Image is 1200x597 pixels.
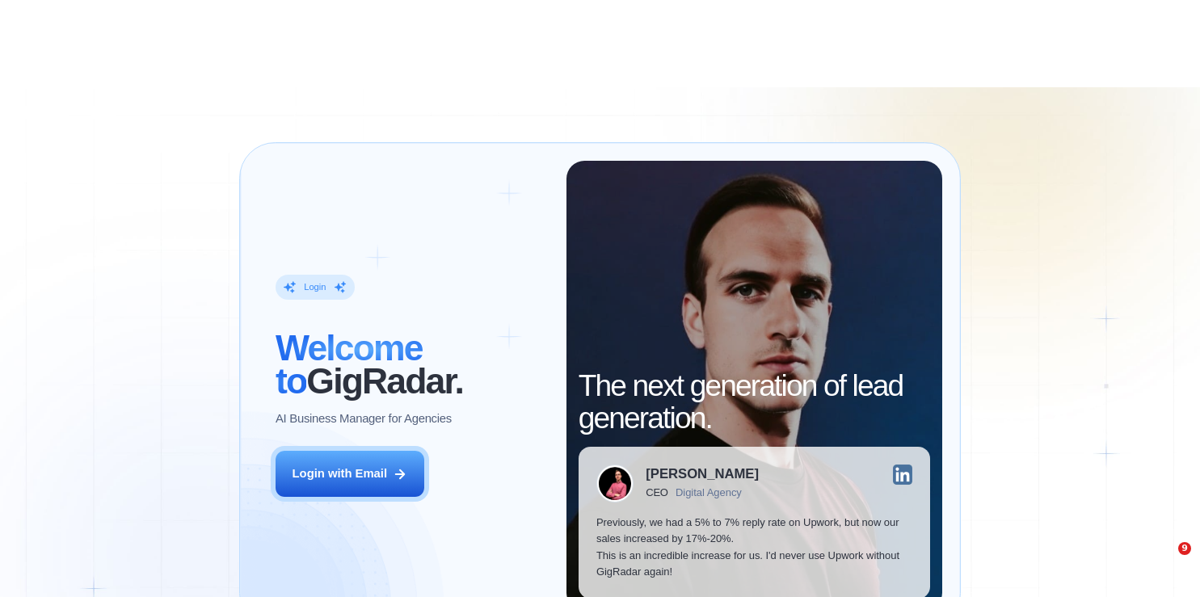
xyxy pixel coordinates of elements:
[276,410,452,427] p: AI Business Manager for Agencies
[676,487,742,499] div: Digital Agency
[293,465,387,481] div: Login with Email
[304,281,326,293] div: Login
[276,451,424,498] button: Login with Email
[1145,542,1184,581] iframe: Intercom live chat
[579,369,931,435] h2: The next generation of lead generation.
[1178,542,1191,555] span: 9
[596,515,912,581] p: Previously, we had a 5% to 7% reply rate on Upwork, but now our sales increased by 17%-20%. This ...
[646,487,667,499] div: CEO
[276,328,423,401] span: Welcome to
[646,468,759,481] div: [PERSON_NAME]
[276,332,548,398] h2: ‍ GigRadar.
